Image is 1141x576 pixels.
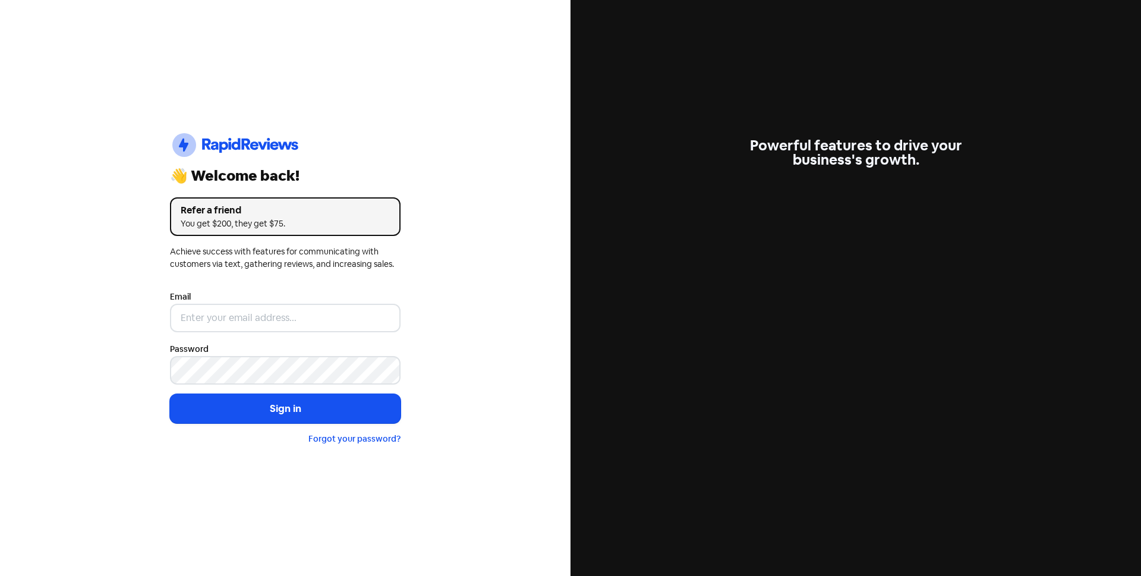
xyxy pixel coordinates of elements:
[170,343,209,355] label: Password
[170,291,191,303] label: Email
[181,218,390,230] div: You get $200, they get $75.
[170,245,401,270] div: Achieve success with features for communicating with customers via text, gathering reviews, and i...
[181,203,390,218] div: Refer a friend
[170,304,401,332] input: Enter your email address...
[170,169,401,183] div: 👋 Welcome back!
[170,394,401,424] button: Sign in
[308,433,401,444] a: Forgot your password?
[740,139,971,167] div: Powerful features to drive your business's growth.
